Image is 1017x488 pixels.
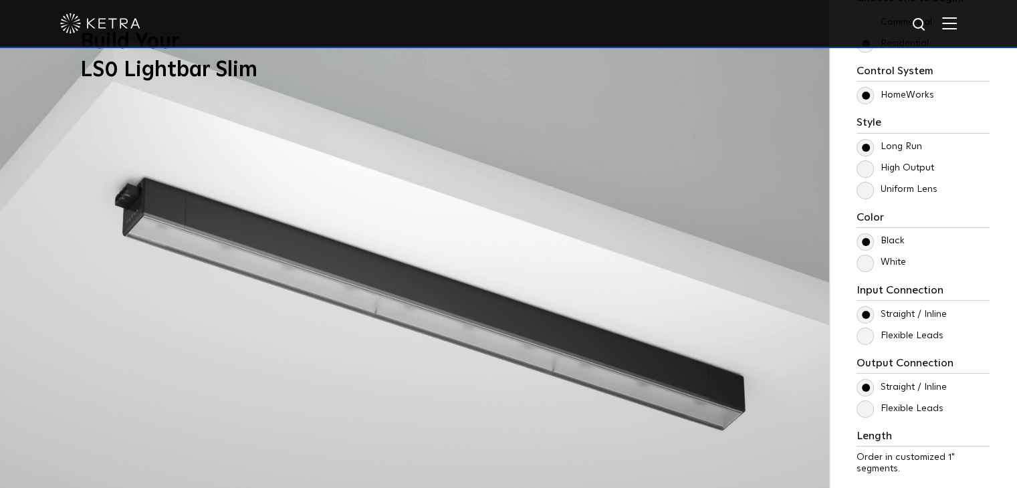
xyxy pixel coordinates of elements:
img: ketra-logo-2019-white [60,13,140,33]
label: HomeWorks [857,90,934,101]
label: Black [857,235,905,247]
h3: Style [857,116,990,133]
h3: Color [857,211,990,228]
img: Hamburger%20Nav.svg [942,17,957,29]
span: Order in customized 1" segments. [857,453,955,473]
h3: Input Connection [857,284,990,301]
label: High Output [857,162,934,174]
img: search icon [911,17,928,33]
label: White [857,257,906,268]
label: Flexible Leads [857,330,943,342]
h3: Output Connection [857,357,990,374]
h3: Control System [857,65,990,82]
label: Straight / Inline [857,309,947,320]
label: Long Run [857,141,922,152]
label: Flexible Leads [857,403,943,414]
label: Straight / Inline [857,382,947,393]
h3: Length [857,430,990,447]
label: Uniform Lens [857,184,937,195]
